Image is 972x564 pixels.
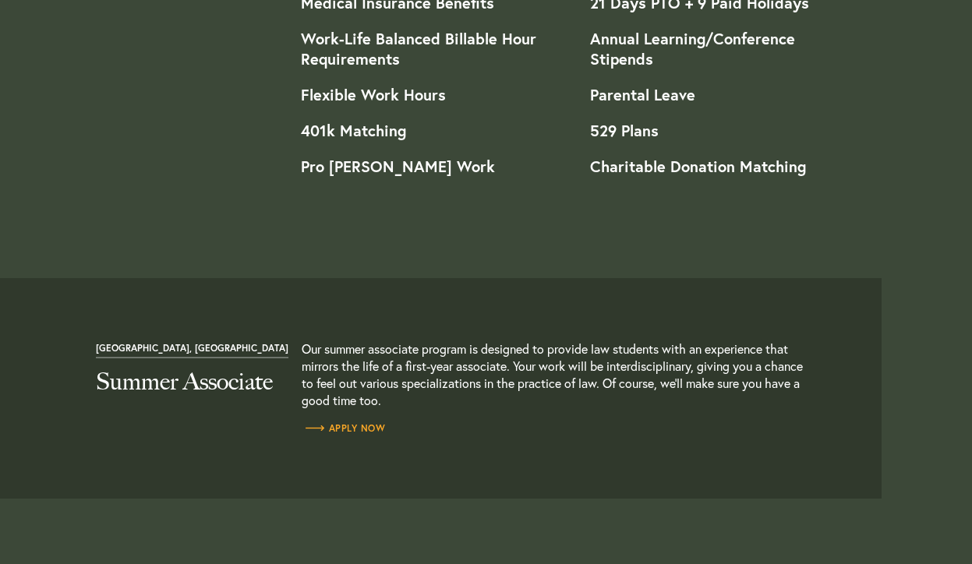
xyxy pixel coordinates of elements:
span: Apply Now [302,424,386,433]
strong: Annual Learning/Conference Stipends [590,28,795,69]
strong: 529 Plans [590,120,659,141]
h2: Summer Associate [96,370,290,393]
strong: Work-Life Balanced Billable Hour Requirements [301,28,536,69]
strong: Charitable Donation Matching [590,156,806,177]
strong: 401k Matching [301,120,406,141]
a: Apply Now [302,421,386,436]
p: Our summer associate program is designed to provide law students with an experience that mirrors ... [302,340,809,409]
span: [GEOGRAPHIC_DATA], [GEOGRAPHIC_DATA] [96,344,288,358]
strong: Pro [PERSON_NAME] Work [301,156,495,177]
strong: Flexible Work Hours [301,84,446,105]
strong: Parental Leave [590,84,695,105]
